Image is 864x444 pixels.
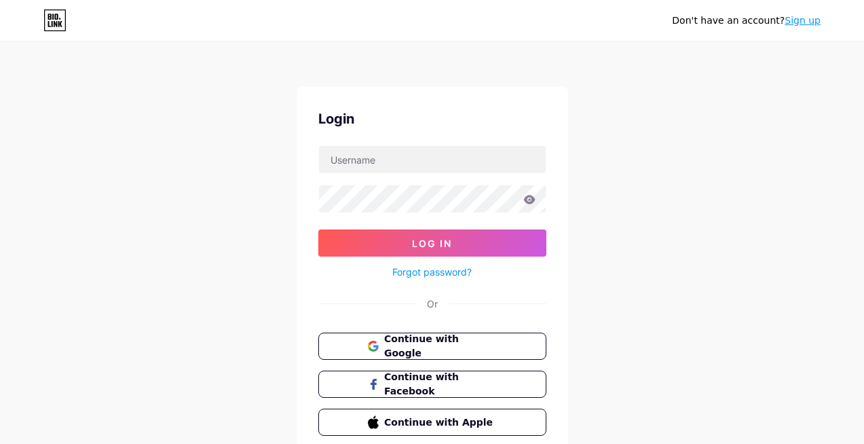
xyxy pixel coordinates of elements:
[318,229,546,257] button: Log In
[319,146,546,173] input: Username
[427,297,438,311] div: Or
[384,370,496,399] span: Continue with Facebook
[785,15,821,26] a: Sign up
[384,415,496,430] span: Continue with Apple
[392,265,472,279] a: Forgot password?
[318,409,546,436] button: Continue with Apple
[318,333,546,360] button: Continue with Google
[318,109,546,129] div: Login
[412,238,452,249] span: Log In
[672,14,821,28] div: Don't have an account?
[384,332,496,360] span: Continue with Google
[318,371,546,398] button: Continue with Facebook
